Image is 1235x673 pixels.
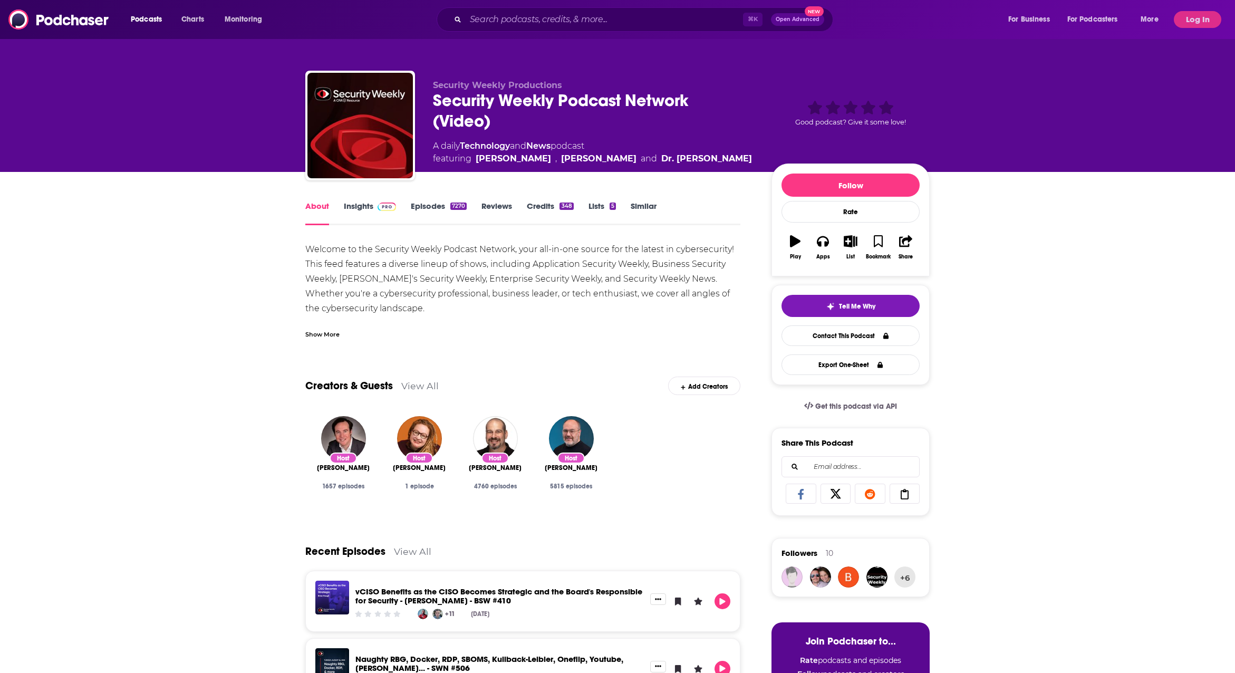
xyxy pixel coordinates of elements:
[394,546,431,557] a: View All
[433,140,752,165] div: A daily podcast
[610,203,616,210] div: 5
[123,11,176,28] button: open menu
[781,228,809,266] button: Play
[1133,11,1172,28] button: open menu
[305,201,329,225] a: About
[800,656,818,665] strong: Rate
[837,228,864,266] button: List
[1141,12,1159,27] span: More
[378,203,396,211] img: Podchaser Pro
[810,566,831,588] img: DarrenGByrne
[225,12,262,27] span: Monitoring
[1060,11,1133,28] button: open menu
[796,393,905,419] a: Get this podcast via API
[781,456,920,477] div: Search followers
[432,609,443,619] img: Carlos Perez
[781,201,920,223] div: Rate
[314,483,373,490] div: 1657 episodes
[650,593,666,605] button: Show More Button
[469,464,522,472] a: Paul Asadoorian
[354,610,402,618] div: Community Rating: 0 out of 5
[1008,12,1050,27] span: For Business
[795,118,906,126] span: Good podcast? Give it some love!
[1001,11,1063,28] button: open menu
[866,566,887,588] img: paul48441
[815,402,897,411] span: Get this podcast via API
[781,438,853,448] h3: Share This Podcast
[406,453,433,464] div: Host
[397,416,442,461] img: Akira Brand
[355,654,623,673] a: Naughty RBG, Docker, RDP, SBOMS, Kullback-Leibler, Oneflip, Youtube, Josh Marpet... - SWN #506
[771,80,930,146] div: Good podcast? Give it some love!
[864,228,892,266] button: Bookmark
[781,548,817,558] span: Followers
[838,566,859,588] a: xander
[631,201,657,225] a: Similar
[826,549,833,558] div: 10
[481,201,512,225] a: Reviews
[561,152,636,165] a: Mike Shema
[790,254,801,260] div: Play
[668,377,740,395] div: Add Creators
[557,453,585,464] div: Host
[545,464,597,472] a: Jeff Man
[855,484,885,504] a: Share on Reddit
[894,566,915,588] button: +6
[476,152,551,165] a: John Kinsella
[809,228,836,266] button: Apps
[771,13,824,26] button: Open AdvancedNew
[466,11,743,28] input: Search podcasts, credits, & more...
[8,9,110,30] img: Podchaser - Follow, Share and Rate Podcasts
[317,464,370,472] span: [PERSON_NAME]
[321,416,366,461] img: John Kinsella
[670,593,686,609] button: Bookmark Episode
[473,416,518,461] img: Paul Asadoorian
[307,73,413,178] img: Security Weekly Podcast Network (Video)
[433,80,562,90] span: Security Weekly Productions
[460,141,510,151] a: Technology
[390,483,449,490] div: 1 episode
[781,325,920,346] a: Contact This Podcast
[510,141,526,151] span: and
[217,11,276,28] button: open menu
[650,661,666,672] button: Show More Button
[549,416,594,461] img: Jeff Man
[181,12,204,27] span: Charts
[526,141,551,151] a: News
[344,201,396,225] a: InsightsPodchaser Pro
[816,254,830,260] div: Apps
[821,484,851,504] a: Share on X/Twitter
[393,464,446,472] span: [PERSON_NAME]
[743,13,763,26] span: ⌘ K
[315,581,349,614] img: vCISO Benefits as the CISO Becomes Strategic and the Board's Responsible for Security - Brian Hau...
[846,254,855,260] div: List
[776,17,819,22] span: Open Advanced
[588,201,616,225] a: Lists5
[305,545,385,558] a: Recent Episodes
[471,610,489,618] div: [DATE]
[527,201,573,225] a: Credits348
[781,174,920,197] button: Follow
[715,593,730,609] button: Play
[469,464,522,472] span: [PERSON_NAME]
[466,483,525,490] div: 4760 episodes
[899,254,913,260] div: Share
[781,295,920,317] button: tell me why sparkleTell Me Why
[418,609,428,619] img: Larry Pesce
[641,152,657,165] span: and
[781,354,920,375] button: Export One-Sheet
[450,203,467,210] div: 7270
[866,254,891,260] div: Bookmark
[781,566,803,588] img: Tmczqrot1
[131,12,162,27] span: Podcasts
[661,152,752,165] a: Dr. Doug White
[892,228,920,266] button: Share
[782,635,919,647] h3: Join Podchaser to...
